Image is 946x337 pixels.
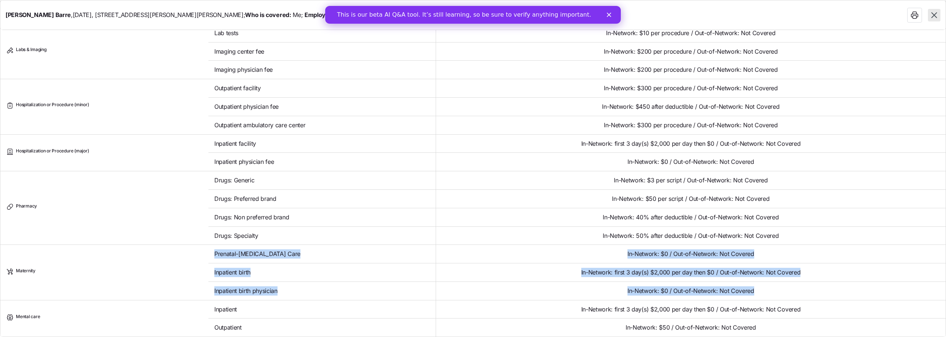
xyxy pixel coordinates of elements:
[214,231,258,240] span: Drugs: Specialty
[603,231,779,240] span: In-Network: 50% after deductible / Out-of-Network: Not Covered
[214,286,278,296] span: Inpatient birth physician
[627,249,754,259] span: In-Network: $0 / Out-of-Network: Not Covered
[16,102,89,111] span: Hospitalization or Procedure (minor)
[928,9,940,21] button: Close plan comparison table
[214,84,261,93] span: Outpatient facility
[604,121,778,130] span: In-Network: $300 per procedure / Out-of-Network: Not Covered
[325,6,621,24] iframe: Intercom live chat banner
[6,10,399,20] span: , [DATE] , [STREET_ADDRESS][PERSON_NAME][PERSON_NAME] ; Me ; up to $856
[16,268,35,277] span: Maternity
[612,194,769,203] span: In-Network: $50 per script / Out-of-Network: Not Covered
[604,47,778,56] span: In-Network: $200 per procedure / Out-of-Network: Not Covered
[214,47,264,56] span: Imaging center fee
[214,65,273,74] span: Imaging physician fee
[214,121,305,130] span: Outpatient ambulatory care center
[214,102,279,111] span: Outpatient physician fee
[581,305,801,314] span: In-Network: first 3 day(s) $2,000 per day then $0 / Out-of-Network: Not Covered
[606,28,775,38] span: In-Network: $10 per procedure / Out-of-Network: Not Covered
[626,323,756,332] span: In-Network: $50 / Out-of-Network: Not Covered
[604,84,778,93] span: In-Network: $300 per procedure / Out-of-Network: Not Covered
[214,305,237,314] span: Inpatient
[604,65,778,74] span: In-Network: $200 per procedure / Out-of-Network: Not Covered
[214,139,256,148] span: Inpatient facility
[16,148,89,158] span: Hospitalization or Procedure (major)
[304,11,369,18] b: Employer contribution:
[214,323,242,332] span: Outpatient
[214,194,276,203] span: Drugs: Preferred brand
[214,213,289,222] span: Drugs: Non preferred brand
[245,11,291,18] b: Who is covered:
[16,47,47,56] span: Labs & Imaging
[6,11,71,18] b: [PERSON_NAME] Barre
[627,157,754,166] span: In-Network: $0 / Out-of-Network: Not Covered
[614,176,768,185] span: In-Network: $3 per script / Out-of-Network: Not Covered
[627,286,754,296] span: In-Network: $0 / Out-of-Network: Not Covered
[16,203,37,213] span: Pharmacy
[214,268,251,277] span: Inpatient birth
[581,139,801,148] span: In-Network: first 3 day(s) $2,000 per day then $0 / Out-of-Network: Not Covered
[603,213,779,222] span: In-Network: 40% after deductible / Out-of-Network: Not Covered
[214,28,238,38] span: Lab tests
[214,249,300,259] span: Prenatal-[MEDICAL_DATA] Care
[16,314,40,323] span: Mental care
[214,157,274,166] span: Inpatient physician fee
[581,268,801,277] span: In-Network: first 3 day(s) $2,000 per day then $0 / Out-of-Network: Not Covered
[602,102,779,111] span: In-Network: $450 after deductible / Out-of-Network: Not Covered
[214,176,255,185] span: Drugs: Generic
